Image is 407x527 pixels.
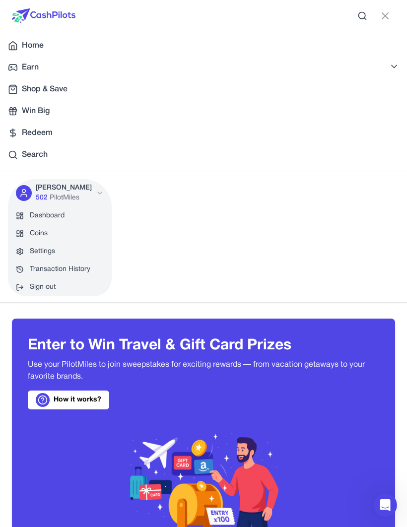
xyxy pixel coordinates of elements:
[373,493,397,517] iframe: Intercom live chat
[28,359,379,383] p: Use your PilotMiles to join sweepstakes for exciting rewards — from vacation getaways to your fav...
[22,105,50,117] span: Win Big
[8,261,112,278] a: Transaction History
[22,149,48,161] span: Search
[8,207,112,225] a: Dashboard
[22,127,53,139] span: Redeem
[8,243,112,261] a: Settings
[28,337,379,355] h3: Enter to Win Travel & Gift Card Prizes
[36,193,48,203] span: 502
[22,40,44,52] span: Home
[8,179,112,207] button: [PERSON_NAME]502PilotMiles
[12,8,75,23] img: CashPilots Logo
[8,278,112,296] button: Sign out
[36,183,92,193] p: [PERSON_NAME]
[28,391,109,409] a: How it works?
[22,83,68,95] span: Shop & Save
[8,225,112,243] a: Coins
[50,193,79,203] span: PilotMiles
[22,62,39,73] span: Earn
